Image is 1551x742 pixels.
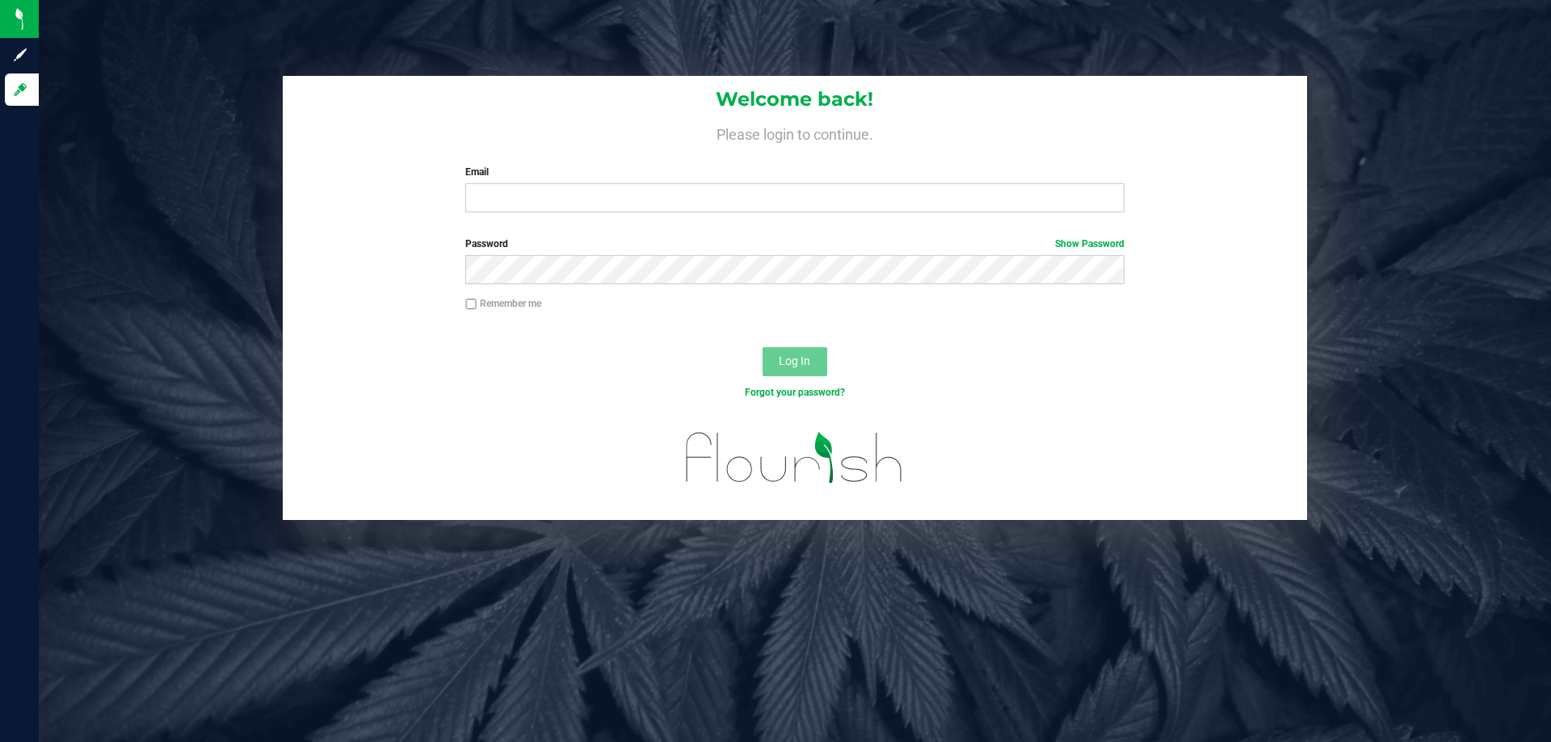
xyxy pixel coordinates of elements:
[465,296,541,311] label: Remember me
[763,347,827,376] button: Log In
[666,417,923,499] img: flourish_logo.svg
[465,165,1124,179] label: Email
[465,238,508,249] span: Password
[12,82,28,98] inline-svg: Log in
[465,299,477,310] input: Remember me
[1055,238,1124,249] a: Show Password
[779,354,810,367] span: Log In
[283,89,1307,110] h1: Welcome back!
[283,123,1307,142] h4: Please login to continue.
[12,47,28,63] inline-svg: Sign up
[745,387,845,398] a: Forgot your password?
